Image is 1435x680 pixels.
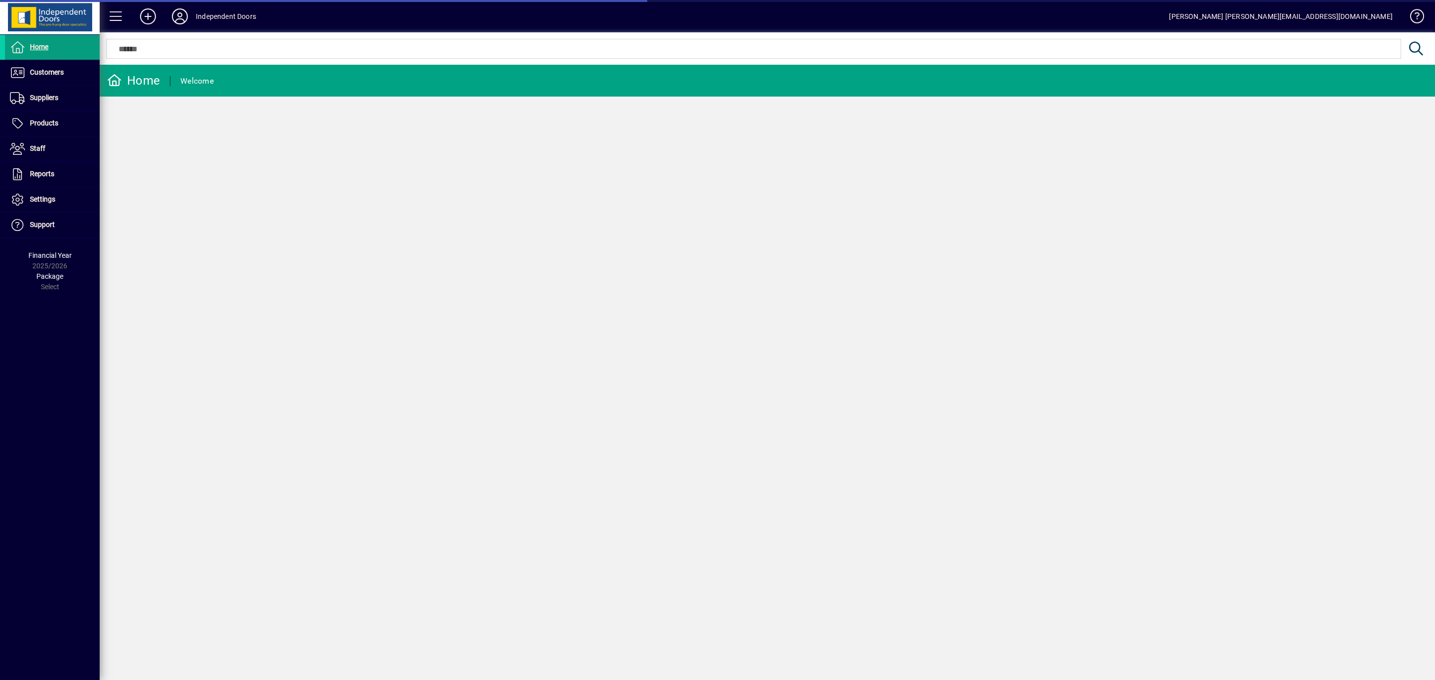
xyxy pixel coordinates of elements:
[164,7,196,25] button: Profile
[30,68,64,76] span: Customers
[5,213,100,237] a: Support
[30,43,48,51] span: Home
[5,162,100,187] a: Reports
[1169,8,1393,24] div: [PERSON_NAME] [PERSON_NAME][EMAIL_ADDRESS][DOMAIN_NAME]
[196,8,256,24] div: Independent Doors
[132,7,164,25] button: Add
[107,73,160,89] div: Home
[28,251,72,259] span: Financial Year
[1403,2,1423,34] a: Knowledge Base
[30,170,54,178] span: Reports
[5,60,100,85] a: Customers
[30,221,55,228] span: Support
[180,73,214,89] div: Welcome
[5,187,100,212] a: Settings
[5,111,100,136] a: Products
[5,136,100,161] a: Staff
[30,144,45,152] span: Staff
[36,272,63,280] span: Package
[30,195,55,203] span: Settings
[5,86,100,111] a: Suppliers
[30,94,58,102] span: Suppliers
[30,119,58,127] span: Products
